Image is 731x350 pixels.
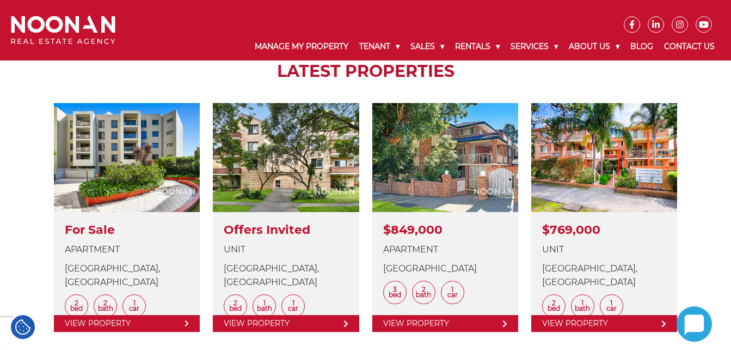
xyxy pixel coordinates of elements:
[659,33,720,61] a: Contact Us
[625,33,659,61] a: Blog
[11,16,115,45] img: Noonan Real Estate Agency
[249,33,354,61] a: Manage My Property
[41,62,690,81] h2: LATEST PROPERTIES
[563,33,625,61] a: About Us
[11,315,35,339] div: Cookie Settings
[405,33,450,61] a: Sales
[450,33,505,61] a: Rentals
[505,33,563,61] a: Services
[354,33,405,61] a: Tenant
